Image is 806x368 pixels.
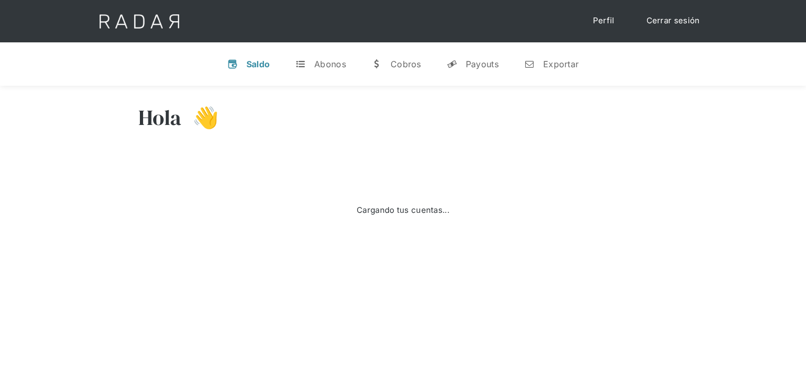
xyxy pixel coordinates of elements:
a: Cerrar sesión [636,11,711,31]
div: Payouts [466,59,499,69]
div: Saldo [246,59,270,69]
div: w [371,59,382,69]
div: n [524,59,535,69]
div: Exportar [543,59,579,69]
div: Cargando tus cuentas... [357,204,449,217]
div: v [227,59,238,69]
div: y [447,59,457,69]
h3: Hola [138,104,182,131]
a: Perfil [582,11,625,31]
div: t [295,59,306,69]
div: Abonos [314,59,346,69]
h3: 👋 [182,104,219,131]
div: Cobros [391,59,421,69]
